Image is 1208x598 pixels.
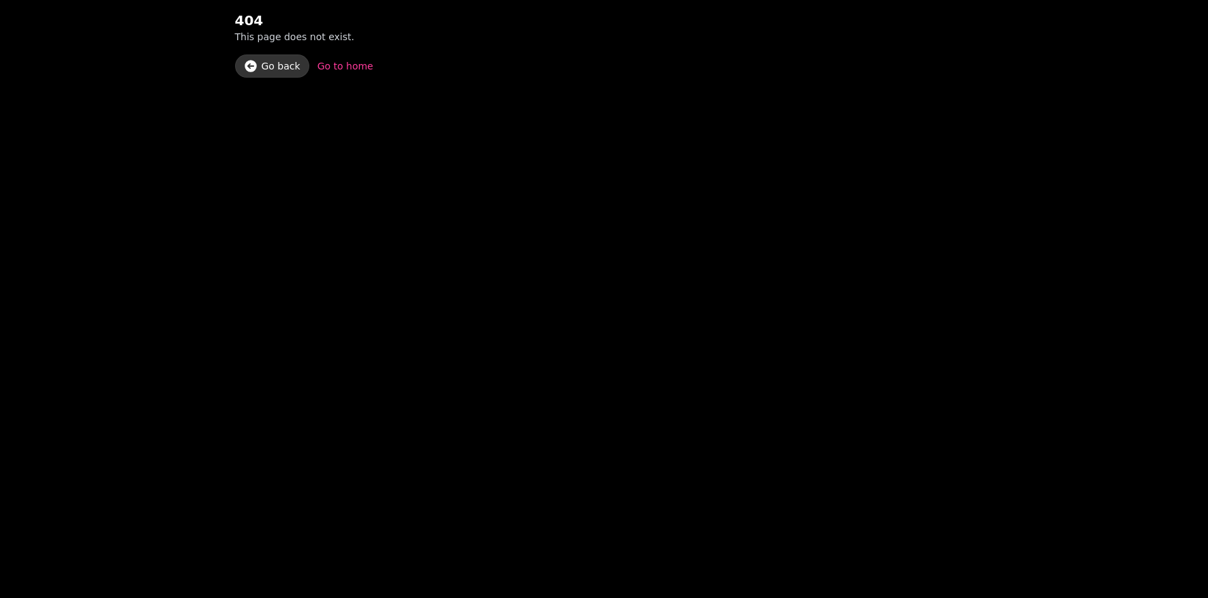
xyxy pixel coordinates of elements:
[309,54,382,78] a: Go to home
[318,59,373,73] div: Go to home
[262,59,300,73] div: Go back
[235,54,309,78] a: Go back
[235,11,497,30] h2: 404
[235,30,584,44] p: This page does not exist.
